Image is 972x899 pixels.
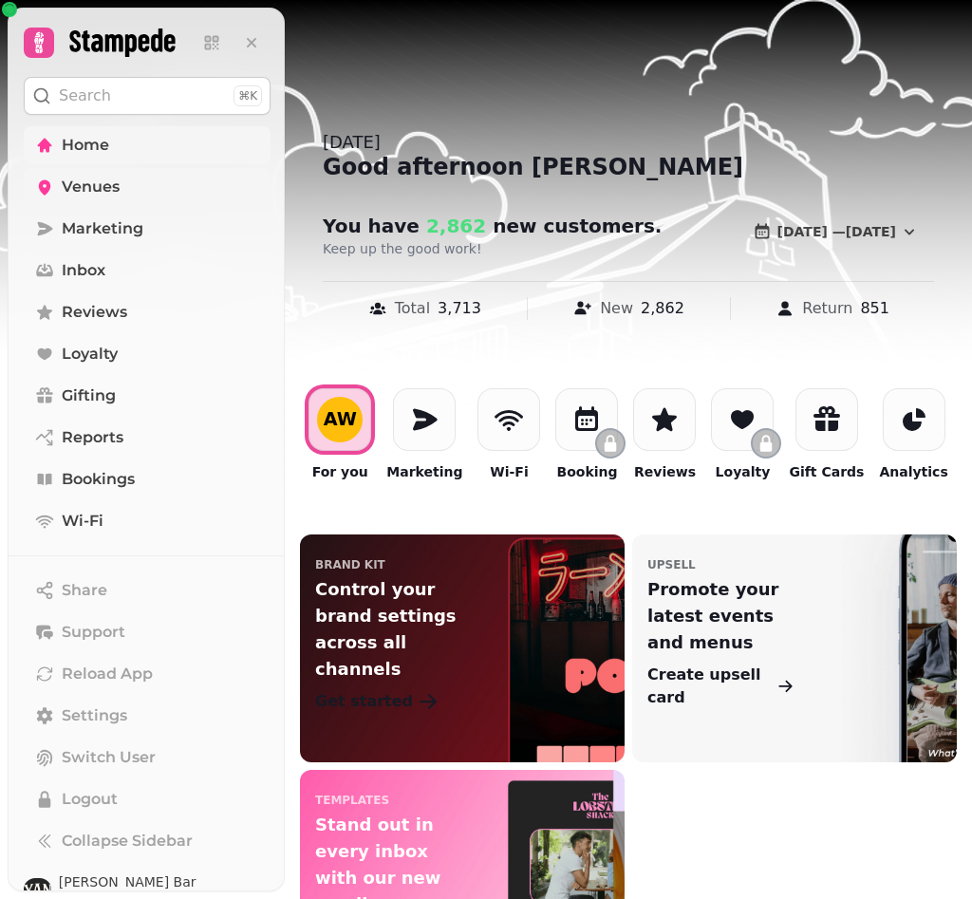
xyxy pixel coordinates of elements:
[24,460,271,498] a: Bookings
[420,215,486,237] span: 2,862
[738,213,934,251] button: [DATE] —[DATE]
[62,746,156,769] span: Switch User
[716,462,771,481] p: Loyalty
[59,84,111,107] p: Search
[323,129,934,156] div: [DATE]
[879,462,947,481] p: Analytics
[24,377,271,415] a: Gifting
[62,301,127,324] span: Reviews
[315,576,462,683] p: Control your brand settings across all channels
[24,168,271,206] a: Venues
[647,664,773,709] p: Create upsell card
[24,293,271,331] a: Reviews
[62,217,143,240] span: Marketing
[777,225,896,238] span: [DATE] — [DATE]
[24,502,271,540] a: Wi-Fi
[62,343,118,365] span: Loyalty
[62,134,109,157] span: Home
[789,462,864,481] p: Gift Cards
[315,557,385,572] p: Brand Kit
[24,571,271,609] button: Share
[24,780,271,818] button: Logout
[323,152,934,182] div: Good afternoon [PERSON_NAME]
[323,239,730,258] p: Keep up the good work!
[62,510,103,533] span: Wi-Fi
[62,663,153,685] span: Reload App
[62,579,107,602] span: Share
[323,213,687,239] h2: You have new customer s .
[324,410,357,428] div: A W
[62,704,127,727] span: Settings
[62,788,118,811] span: Logout
[24,126,271,164] a: Home
[24,655,271,693] button: Reload App
[62,384,116,407] span: Gifting
[647,557,696,572] p: upsell
[24,210,271,248] a: Marketing
[386,462,462,481] p: Marketing
[24,613,271,651] button: Support
[59,875,271,889] span: [PERSON_NAME] Bar
[556,462,617,481] p: Booking
[24,252,271,290] a: Inbox
[62,176,120,198] span: Venues
[315,690,413,713] p: Get started
[315,793,389,808] p: templates
[312,462,368,481] p: For you
[300,534,625,762] a: Brand KitControl your brand settings across all channelsGet started
[24,822,271,860] button: Collapse Sidebar
[24,77,271,115] button: Search⌘K
[24,697,271,735] a: Settings
[490,462,528,481] p: Wi-Fi
[62,259,105,282] span: Inbox
[62,426,123,449] span: Reports
[62,468,135,491] span: Bookings
[62,621,125,644] span: Support
[634,462,696,481] p: Reviews
[24,419,271,457] a: Reports
[62,830,193,852] span: Collapse Sidebar
[632,534,957,762] a: upsellPromote your latest events and menusCreate upsell card
[24,335,271,373] a: Loyalty
[234,85,262,106] div: ⌘K
[24,739,271,777] button: Switch User
[647,576,794,656] p: Promote your latest events and menus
